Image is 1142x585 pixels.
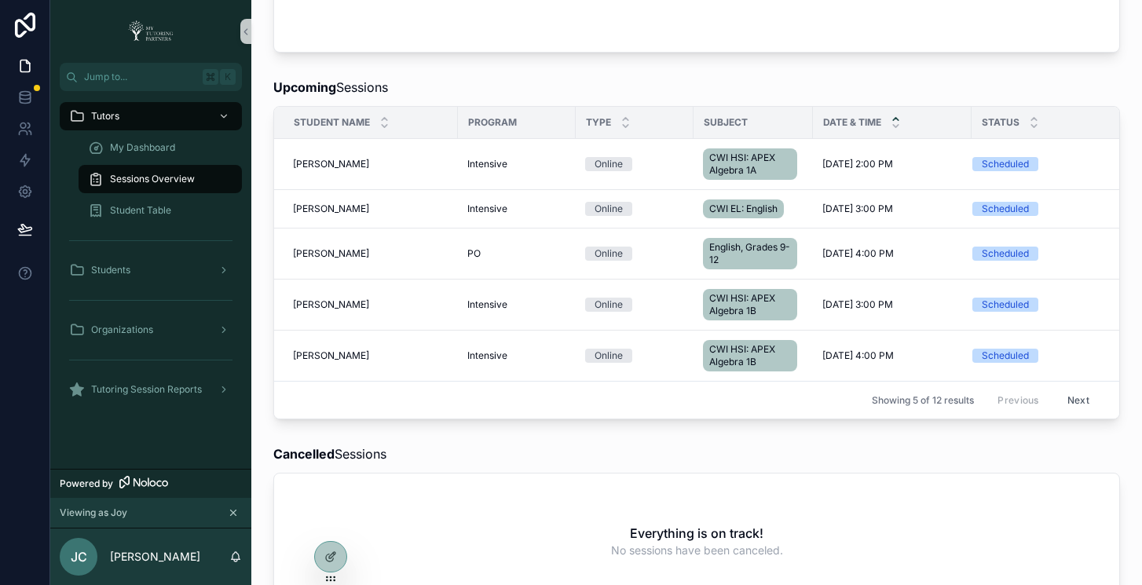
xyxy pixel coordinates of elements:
div: scrollable content [50,91,251,424]
span: English, Grades 9-12 [709,241,791,266]
div: Scheduled [982,349,1029,363]
span: Subject [704,116,748,129]
span: Status [982,116,1019,129]
div: Online [595,247,623,261]
span: Date & Time [823,116,881,129]
span: Tutors [91,110,119,122]
div: Scheduled [982,202,1029,216]
img: App logo [123,19,178,44]
button: Next [1056,388,1100,412]
span: Organizations [91,324,153,336]
a: My Dashboard [79,133,242,162]
span: [PERSON_NAME] [293,349,369,362]
span: PO [467,247,481,260]
a: Sessions Overview [79,165,242,193]
a: Tutors [60,102,242,130]
a: Student Table [79,196,242,225]
span: JC [71,547,87,566]
div: Scheduled [982,247,1029,261]
span: Intensive [467,298,507,311]
h2: Everything is on track! [630,524,763,543]
span: My Dashboard [110,141,175,154]
span: CWI EL: English [709,203,778,215]
span: Intensive [467,203,507,215]
span: Intensive [467,349,507,362]
span: Sessions [273,444,386,463]
span: Student Table [110,204,171,217]
span: [DATE] 4:00 PM [822,247,894,260]
div: Scheduled [982,298,1029,312]
span: [PERSON_NAME] [293,247,369,260]
span: Students [91,264,130,276]
span: [DATE] 2:00 PM [822,158,893,170]
a: Organizations [60,316,242,344]
div: Online [595,202,623,216]
p: [PERSON_NAME] [110,549,200,565]
span: Viewing as Joy [60,506,127,519]
span: K [221,71,234,83]
div: Online [595,157,623,171]
span: No sessions have been canceled. [611,543,783,558]
span: Powered by [60,477,113,490]
span: [DATE] 4:00 PM [822,349,894,362]
span: [PERSON_NAME] [293,298,369,311]
span: Type [586,116,611,129]
span: CWI HSI: APEX Algebra 1B [709,343,791,368]
div: Scheduled [982,157,1029,171]
strong: Upcoming [273,79,336,95]
span: Showing 5 of 12 results [872,394,974,407]
div: Online [595,349,623,363]
span: [PERSON_NAME] [293,158,369,170]
span: [DATE] 3:00 PM [822,203,893,215]
span: Program [468,116,517,129]
span: Sessions Overview [110,173,195,185]
div: Online [595,298,623,312]
span: CWI HSI: APEX Algebra 1B [709,292,791,317]
a: Tutoring Session Reports [60,375,242,404]
span: Intensive [467,158,507,170]
span: CWI HSI: APEX Algebra 1A [709,152,791,177]
span: [PERSON_NAME] [293,203,369,215]
strong: Cancelled [273,446,335,462]
span: Sessions [273,78,388,97]
span: [DATE] 3:00 PM [822,298,893,311]
a: Powered by [50,469,251,498]
button: Jump to...K [60,63,242,91]
a: Students [60,256,242,284]
span: Jump to... [84,71,196,83]
span: Tutoring Session Reports [91,383,202,396]
span: Student Name [294,116,370,129]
